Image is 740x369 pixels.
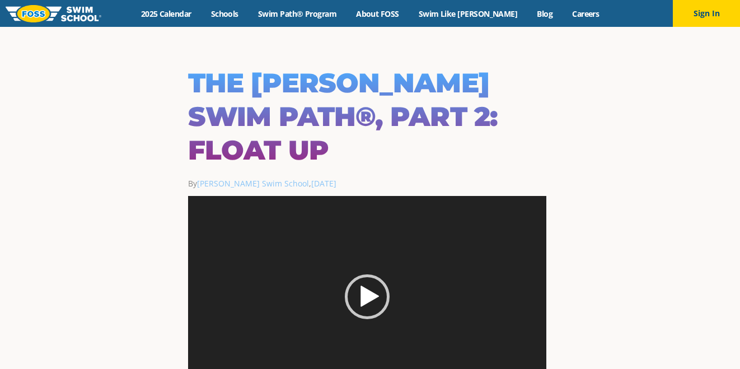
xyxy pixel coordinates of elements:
h1: The [PERSON_NAME] Swim Path®, Part 2: Float Up [188,66,552,167]
a: Schools [201,8,248,19]
div: Play [345,274,390,319]
span: , [309,178,336,189]
a: About FOSS [346,8,409,19]
a: Careers [563,8,609,19]
a: [DATE] [311,178,336,189]
span: By [188,178,309,189]
a: 2025 Calendar [131,8,201,19]
a: [PERSON_NAME] Swim School [197,178,309,189]
img: FOSS Swim School Logo [6,5,101,22]
a: Swim Like [PERSON_NAME] [409,8,527,19]
a: Blog [527,8,563,19]
a: Swim Path® Program [248,8,346,19]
